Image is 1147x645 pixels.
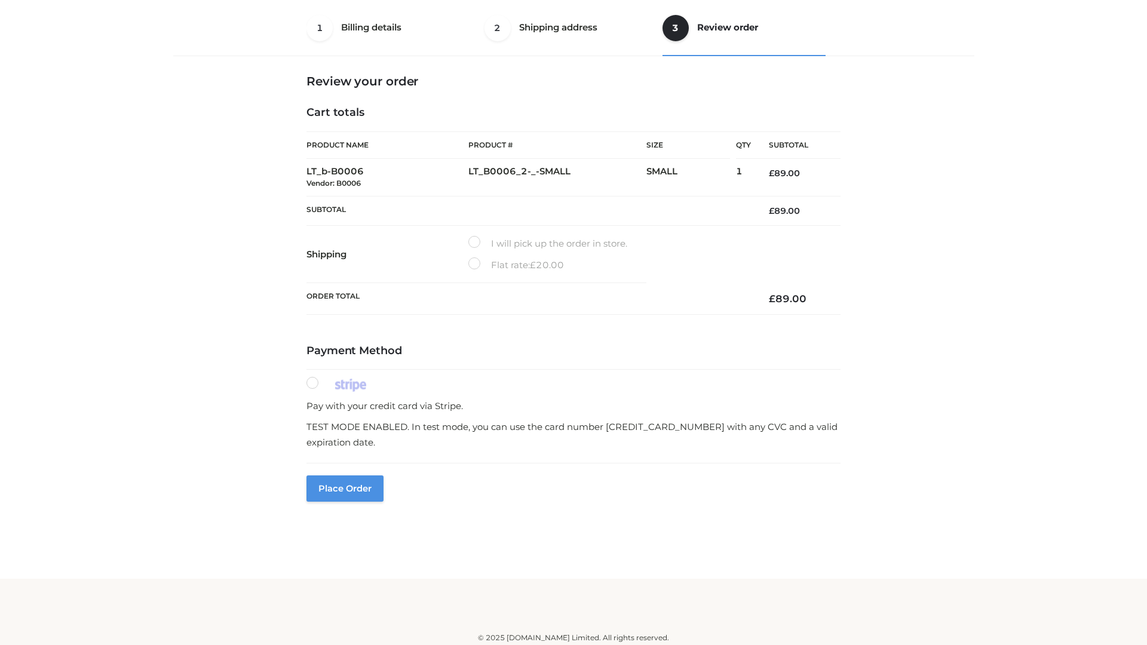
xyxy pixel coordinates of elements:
label: I will pick up the order in store. [468,236,627,251]
th: Subtotal [751,132,841,159]
h4: Cart totals [306,106,841,119]
span: £ [769,168,774,179]
th: Qty [736,131,751,159]
td: SMALL [646,159,736,196]
button: Place order [306,475,384,502]
td: LT_b-B0006 [306,159,468,196]
bdi: 20.00 [530,259,564,271]
th: Subtotal [306,196,751,225]
td: 1 [736,159,751,196]
p: Pay with your credit card via Stripe. [306,398,841,414]
th: Size [646,132,730,159]
span: £ [769,205,774,216]
td: LT_B0006_2-_-SMALL [468,159,646,196]
th: Shipping [306,226,468,283]
label: Flat rate: [468,257,564,273]
bdi: 89.00 [769,293,806,305]
bdi: 89.00 [769,205,800,216]
h4: Payment Method [306,345,841,358]
small: Vendor: B0006 [306,179,361,188]
th: Product # [468,131,646,159]
h3: Review your order [306,74,841,88]
span: £ [530,259,536,271]
th: Product Name [306,131,468,159]
span: £ [769,293,775,305]
p: TEST MODE ENABLED. In test mode, you can use the card number [CREDIT_CARD_NUMBER] with any CVC an... [306,419,841,450]
bdi: 89.00 [769,168,800,179]
div: © 2025 [DOMAIN_NAME] Limited. All rights reserved. [177,632,970,644]
th: Order Total [306,283,751,315]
